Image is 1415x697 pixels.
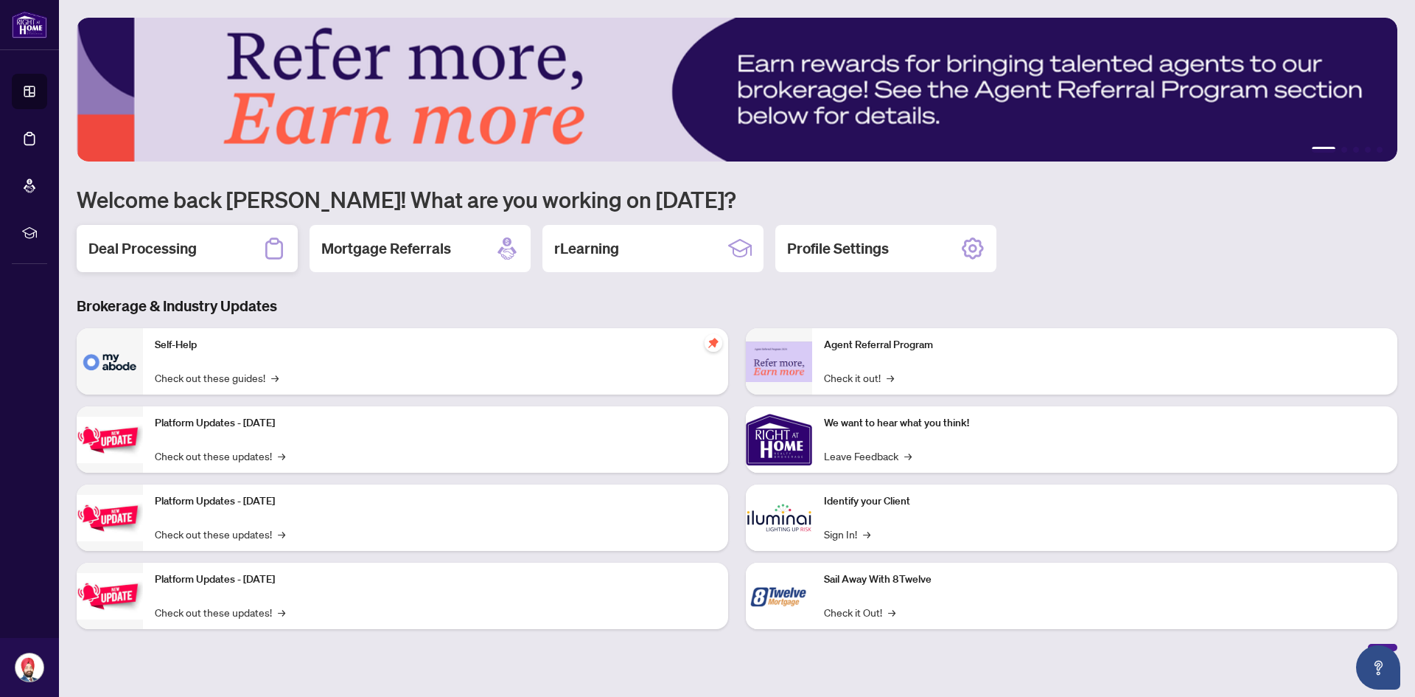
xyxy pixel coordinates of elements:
button: 3 [1353,147,1359,153]
a: Check out these guides!→ [155,370,279,386]
h3: Brokerage & Industry Updates [77,296,1397,316]
p: Platform Updates - [DATE] [155,572,716,588]
img: Self-Help [77,328,143,395]
img: Platform Updates - July 8, 2025 [77,495,143,541]
button: 5 [1377,147,1383,153]
a: Check out these updates!→ [155,526,285,542]
span: → [278,604,285,620]
button: 1 [1312,147,1335,153]
span: → [887,370,894,386]
span: → [904,448,912,464]
img: Slide 0 [77,18,1397,162]
p: Identify your Client [824,493,1386,510]
h1: Welcome back [PERSON_NAME]! What are you working on [DATE]? [77,185,1397,213]
a: Check it out!→ [824,370,894,386]
button: 4 [1365,147,1371,153]
p: Agent Referral Program [824,337,1386,353]
h2: rLearning [554,238,619,259]
p: Sail Away With 8Twelve [824,572,1386,588]
p: We want to hear what you think! [824,415,1386,431]
p: Self-Help [155,337,716,353]
img: Profile Icon [15,653,43,682]
a: Check out these updates!→ [155,604,285,620]
span: → [271,370,279,386]
p: Platform Updates - [DATE] [155,493,716,510]
h2: Profile Settings [787,238,889,259]
a: Leave Feedback→ [824,448,912,464]
img: Sail Away With 8Twelve [746,563,812,629]
img: Identify your Client [746,485,812,551]
img: Platform Updates - July 21, 2025 [77,417,143,463]
img: logo [12,11,47,38]
a: Sign In!→ [824,526,870,542]
span: → [278,448,285,464]
img: Platform Updates - June 23, 2025 [77,573,143,620]
span: → [888,604,895,620]
span: pushpin [705,334,722,352]
p: Platform Updates - [DATE] [155,415,716,431]
button: Open asap [1356,645,1400,690]
h2: Mortgage Referrals [321,238,451,259]
span: → [863,526,870,542]
img: We want to hear what you think! [746,406,812,473]
h2: Deal Processing [88,238,197,259]
a: Check it Out!→ [824,604,895,620]
button: 2 [1341,147,1347,153]
span: → [278,526,285,542]
img: Agent Referral Program [746,341,812,382]
a: Check out these updates!→ [155,448,285,464]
